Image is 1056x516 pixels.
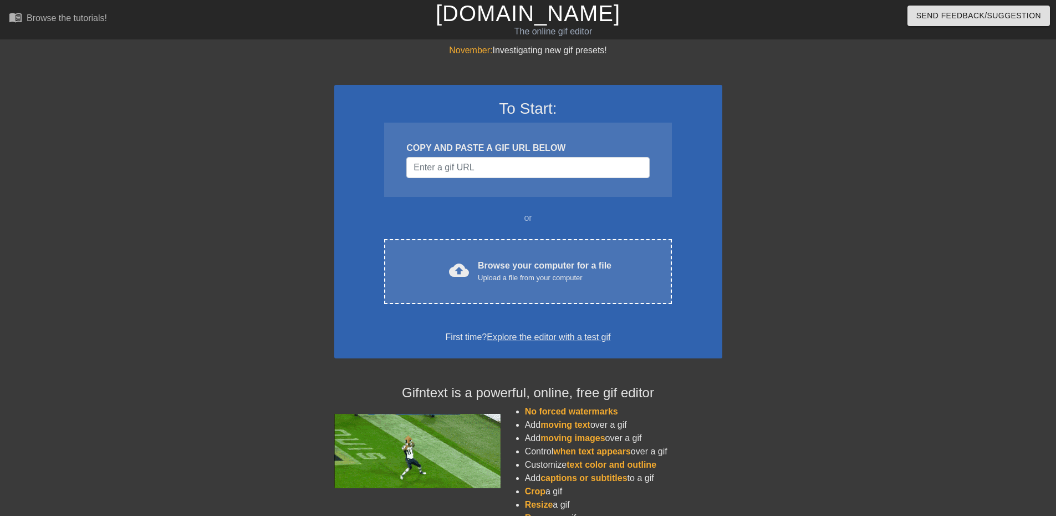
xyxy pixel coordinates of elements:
[567,460,656,469] span: text color and outline
[349,331,708,344] div: First time?
[525,485,722,498] li: a gif
[449,260,469,280] span: cloud_upload
[406,157,649,178] input: Username
[358,25,749,38] div: The online gif editor
[525,500,553,509] span: Resize
[553,447,631,456] span: when text appears
[436,1,620,26] a: [DOMAIN_NAME]
[525,498,722,512] li: a gif
[478,259,611,284] div: Browse your computer for a file
[406,141,649,155] div: COPY AND PASTE A GIF URL BELOW
[525,432,722,445] li: Add over a gif
[27,13,107,23] div: Browse the tutorials!
[916,9,1041,23] span: Send Feedback/Suggestion
[525,407,618,416] span: No forced watermarks
[540,433,605,443] span: moving images
[9,11,22,24] span: menu_book
[334,385,722,401] h4: Gifntext is a powerful, online, free gif editor
[449,45,492,55] span: November:
[525,445,722,458] li: Control over a gif
[525,418,722,432] li: Add over a gif
[349,99,708,118] h3: To Start:
[9,11,107,28] a: Browse the tutorials!
[540,473,627,483] span: captions or subtitles
[907,6,1050,26] button: Send Feedback/Suggestion
[487,332,610,342] a: Explore the editor with a test gif
[478,272,611,284] div: Upload a file from your computer
[363,211,693,225] div: or
[334,44,722,57] div: Investigating new gif presets!
[540,420,590,429] span: moving text
[525,487,545,496] span: Crop
[334,414,501,488] img: football_small.gif
[525,472,722,485] li: Add to a gif
[525,458,722,472] li: Customize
